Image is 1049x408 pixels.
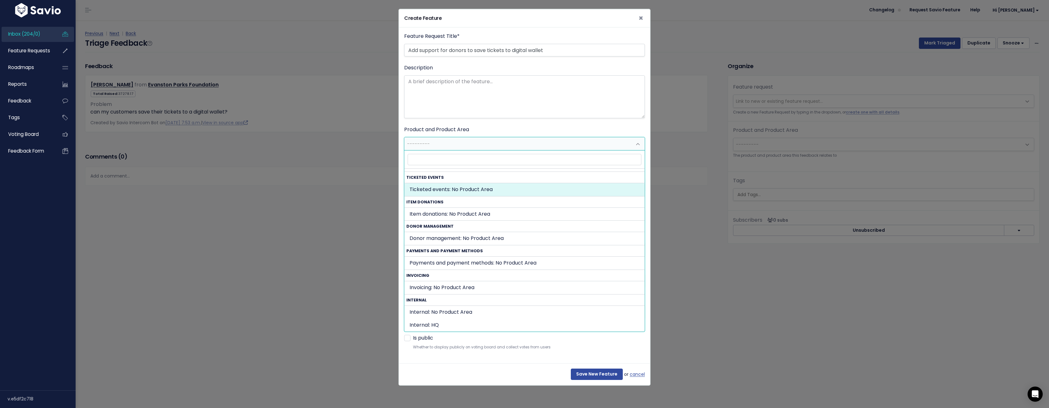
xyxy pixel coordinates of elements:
[404,306,645,319] li: Internal: No Product Area
[404,208,645,221] li: Item donations: No Product Area
[404,183,645,196] li: Ticketed events: No Product Area
[404,270,645,281] strong: Invoicing
[404,32,460,40] label: Feature Request Title
[404,64,433,72] label: Description
[571,369,623,380] input: Save New Feature
[399,363,650,385] div: or
[404,221,645,232] strong: Donor management
[404,44,645,56] input: Keep it short and sweet
[404,172,645,183] strong: Ticketed events
[404,15,442,22] h5: Create Feature
[404,319,645,332] li: Internal: HQ
[413,334,433,343] label: Is public
[404,257,645,270] li: Payments and payment methods: No Product Area
[639,13,643,23] span: ×
[404,294,645,306] strong: Internal
[413,344,645,351] small: Whether to display publicly on voting board and collect votes from users
[404,294,645,332] li: Internal
[404,281,645,294] li: Invoicing: No Product Area
[404,126,469,133] label: Product and Product Area
[404,245,645,270] li: Payments and payment methods
[404,221,645,245] li: Donor management
[633,9,648,27] button: Close
[407,141,430,147] span: ---------
[404,245,645,256] strong: Payments and payment methods
[404,232,645,245] li: Donor management: No Product Area
[630,370,645,378] a: cancel
[404,172,645,196] li: Ticketed events
[404,196,645,207] strong: Item donations
[404,196,645,221] li: Item donations
[404,270,645,294] li: Invoicing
